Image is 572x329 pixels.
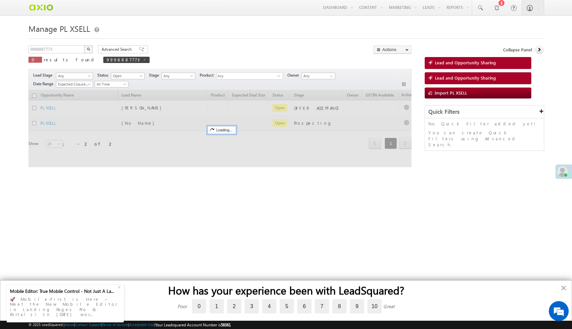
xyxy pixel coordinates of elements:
span: Collapse Panel [503,47,532,53]
div: Mobile Editor: True Mobile Control - Not Just A La... [10,288,117,294]
span: All Time [95,81,126,87]
span: Import PL XSELL [435,90,467,96]
button: Actions [373,45,411,54]
div: Loading... [208,126,236,134]
span: Manage PL XSELL [28,23,90,34]
span: Advanced Search [102,46,134,52]
label: 2 [227,299,241,313]
span: Status [97,72,111,78]
span: select [277,74,283,77]
span: Lead and Opportunity Sharing [435,60,496,66]
label: 7 [315,299,329,313]
label: 4 [262,299,276,313]
span: Stage [149,72,162,78]
a: Show All Items [326,73,335,80]
span: Any [216,73,277,80]
a: Acceptable Use [129,322,154,327]
button: Close [560,283,567,293]
label: 10 [367,299,382,313]
span: © 2025 LeadSquared | | | | | [28,322,231,328]
a: Contact Support [75,322,101,327]
label: 8 [332,299,347,313]
span: Owner [287,72,302,78]
span: Product [200,72,216,78]
div: Quick Filters [425,105,544,118]
span: Expected Closure Date [56,81,91,87]
span: 9998887773 [107,57,140,62]
label: 1 [210,299,224,313]
span: Date Range [33,81,56,87]
span: results found [44,57,96,62]
div: 🚀 Mobile-First is Here – Meet the New Mobile Editor in Landing Pages Pro & Portals! In [DATE] wor... [10,295,120,319]
img: Custom Logo [28,2,53,13]
span: Any [162,73,193,79]
h2: How has your experience been with LeadSquared? [14,284,558,296]
a: About [65,322,74,327]
label: 9 [350,299,364,313]
span: Your Leadsquared Account Number is [155,322,231,327]
p: No Quick Filter added yet! [428,121,541,127]
label: 0 [192,299,206,313]
p: You can create Quick Filters using Advanced Search. [428,130,541,148]
div: Poor [177,303,187,309]
span: 58361 [221,322,231,327]
img: Search [87,47,90,51]
label: 6 [297,299,311,313]
input: Type to Search [302,73,335,79]
span: Lead and Opportunity Sharing [435,75,496,81]
span: Lead Stage [33,72,55,78]
a: Terms of Service [102,322,128,327]
div: + [116,283,124,291]
span: Open [111,73,143,79]
label: 5 [280,299,294,313]
label: 3 [245,299,259,313]
div: Any [216,72,283,80]
div: Great [383,303,395,309]
span: Any [56,73,91,79]
span: 0 [32,57,39,62]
